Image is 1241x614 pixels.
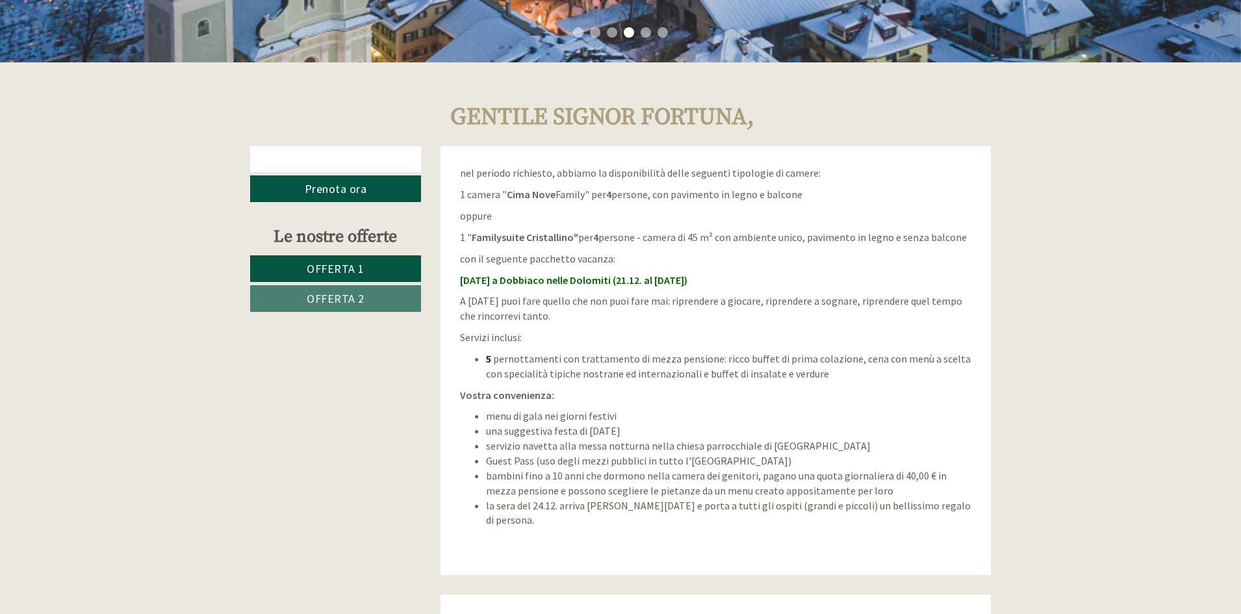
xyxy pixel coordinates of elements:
[460,274,687,287] strong: [DATE] a Dobbiaco nelle Dolomiti (21.12. al [DATE])
[307,261,365,276] span: Offerta 1
[486,498,972,528] li: la sera del 24.12. arriva [PERSON_NAME][DATE] e porta a tutti gli ospiti (grandi e piccoli) un be...
[486,439,972,454] li: servizio navetta alla messa notturna nella chiesa parrocchiale di [GEOGRAPHIC_DATA]
[486,352,972,381] li: pernottamenti con trattamento di mezza pensione: ricco buffet di prima colazione, cena con menù a...
[606,188,611,201] strong: 4
[460,389,554,402] strong: Vostra convenienza:
[250,225,421,249] div: Le nostre offerte
[460,294,972,324] p: A [DATE] puoi fare quello che non puoi fare mai: riprendere a giocare, riprendere a sognare, ripr...
[450,105,754,131] h1: Gentile Signor Fortuna,
[460,251,972,266] p: con il seguente pacchetto vacanza:
[460,330,972,345] p: Servizi inclusi:
[486,409,972,424] li: menu di gala nei giorni festivi
[486,424,972,439] li: una suggestiva festa di [DATE]
[460,209,972,224] p: oppure
[526,231,578,244] strong: Cristallino"
[486,468,972,498] li: bambini fino a 10 anni che dormono nella camera dei genitori, pagano una quota giornaliera di 40,...
[486,454,972,468] li: Guest Pass (uso degli mezzi pubblici in tutto l'[GEOGRAPHIC_DATA])
[593,231,598,244] strong: 4
[250,146,421,172] a: Vai al sito web
[460,230,972,245] p: 1 " per persone - camera di 45 m² con ambiente unico, pavimento in legno e senza balcone
[460,166,972,181] p: nel periodo richiesto, abbiamo la disponibilità delle seguenti tipologie di camere:
[307,291,365,306] span: Offerta 2
[507,188,556,201] strong: Cima Nove
[472,231,524,244] strong: Familysuite
[486,352,491,365] strong: 5
[250,175,421,202] a: Prenota ora
[460,187,972,202] p: 1 camera " Family" per persone, con pavimento in legno e balcone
